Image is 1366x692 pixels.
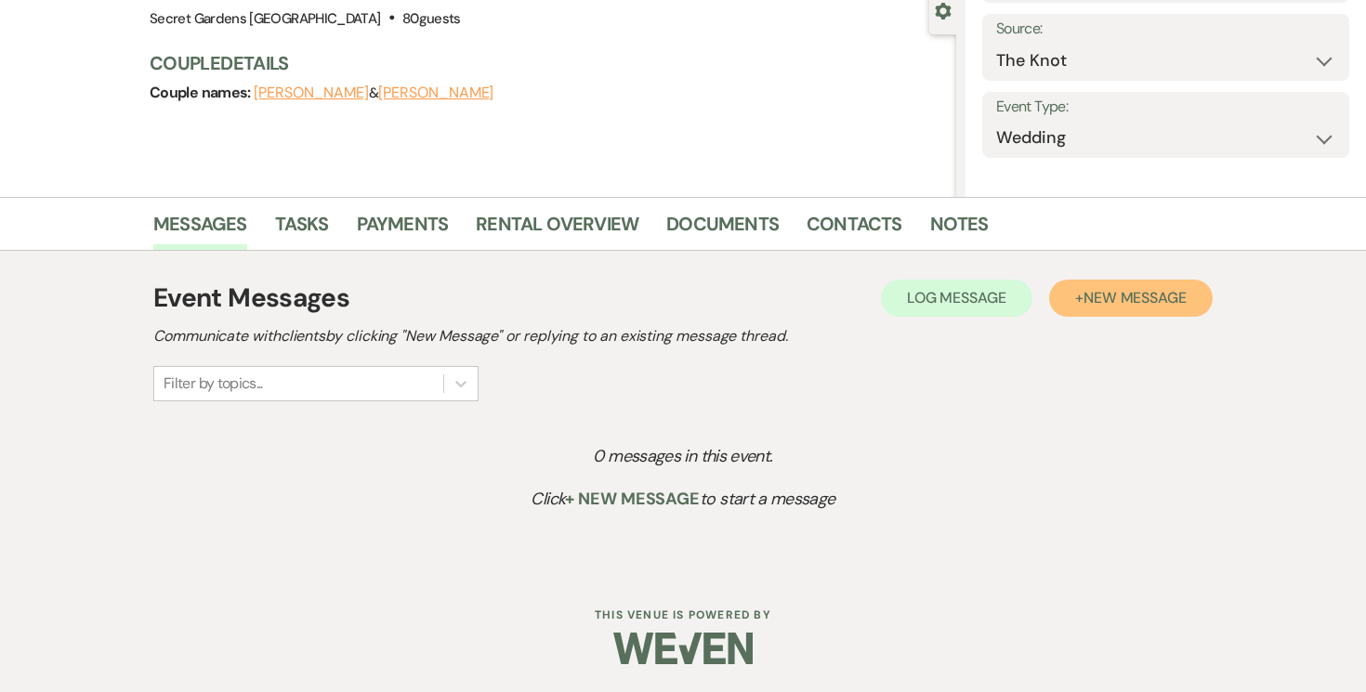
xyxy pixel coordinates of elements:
span: Secret Gardens [GEOGRAPHIC_DATA] [150,9,381,28]
button: [PERSON_NAME] [254,85,369,100]
span: Couple names: [150,83,254,102]
button: Log Message [881,280,1032,317]
div: Filter by topics... [164,372,263,395]
a: Documents [666,209,779,250]
a: Messages [153,209,247,250]
label: Event Type: [996,94,1335,121]
p: 0 messages in this event. [196,443,1171,470]
span: & [254,84,493,102]
h3: Couple Details [150,50,938,76]
button: Close lead details [935,1,952,19]
span: Log Message [907,288,1006,307]
a: Tasks [275,209,329,250]
span: New Message [1084,288,1187,307]
a: Contacts [807,209,902,250]
img: Weven Logo [613,616,753,681]
h2: Communicate with clients by clicking "New Message" or replying to an existing message thread. [153,325,1213,347]
button: +New Message [1049,280,1213,317]
p: Click to start a message [196,486,1171,513]
a: Payments [357,209,449,250]
span: 80 guests [402,9,461,28]
button: [PERSON_NAME] [378,85,493,100]
span: + New Message [565,488,700,510]
h1: Event Messages [153,279,349,318]
a: Notes [930,209,989,250]
a: Rental Overview [476,209,638,250]
label: Source: [996,16,1335,43]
